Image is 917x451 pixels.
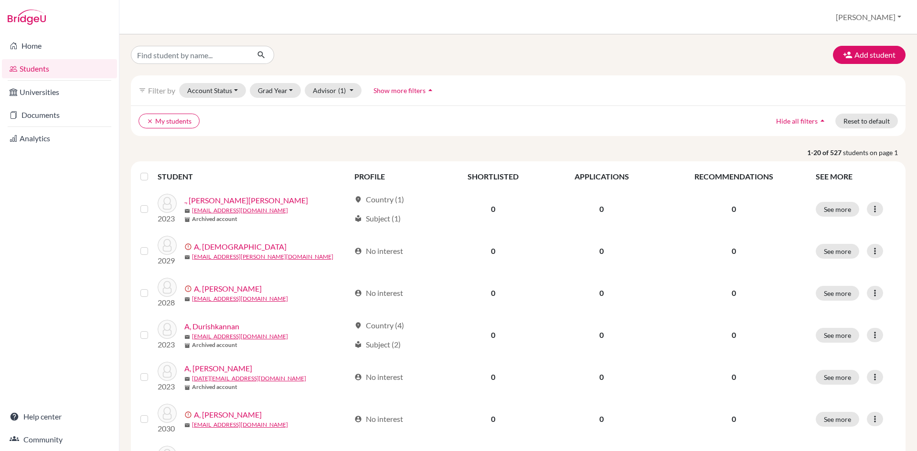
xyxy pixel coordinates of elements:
a: A, Durishkannan [184,321,239,332]
img: A, Durishkannan [158,320,177,339]
span: Filter by [148,86,175,95]
span: account_circle [354,289,362,297]
a: [EMAIL_ADDRESS][DOMAIN_NAME] [192,420,288,429]
span: account_circle [354,373,362,381]
button: See more [816,244,859,259]
span: students on page 1 [843,147,906,157]
span: Hide all filters [776,117,818,125]
th: STUDENT [158,165,349,188]
td: 0 [546,272,657,314]
th: APPLICATIONS [546,165,657,188]
img: A, Divyadharshini [158,278,177,297]
a: Students [2,59,117,78]
img: A, Hanika [158,404,177,423]
span: inventory_2 [184,217,190,222]
span: account_circle [354,247,362,255]
a: [EMAIL_ADDRESS][DOMAIN_NAME] [192,332,288,341]
p: 2023 [158,213,177,224]
p: 2023 [158,339,177,350]
td: 0 [440,356,546,398]
a: Community [2,430,117,449]
th: SEE MORE [810,165,902,188]
a: Universities [2,83,117,102]
span: mail [184,334,190,340]
span: local_library [354,341,362,348]
span: inventory_2 [184,385,190,390]
div: No interest [354,245,403,257]
div: Subject (1) [354,213,401,224]
a: Home [2,36,117,55]
button: See more [816,370,859,385]
p: 0 [663,287,804,299]
p: 2023 [158,381,177,392]
th: RECOMMENDATIONS [658,165,810,188]
td: 0 [546,314,657,356]
td: 0 [440,314,546,356]
b: Archived account [192,215,237,223]
input: Find student by name... [131,46,249,64]
button: Show more filtersarrow_drop_up [365,83,443,98]
span: mail [184,254,190,260]
span: mail [184,376,190,382]
span: mail [184,296,190,302]
span: location_on [354,322,362,329]
span: Show more filters [373,86,426,94]
p: 0 [663,203,804,215]
a: Analytics [2,129,117,148]
span: local_library [354,215,362,222]
button: Reset to default [835,114,898,128]
button: Grad Year [250,83,301,98]
i: clear [147,118,153,125]
button: Advisor(1) [305,83,362,98]
button: Add student [833,46,906,64]
a: [EMAIL_ADDRESS][DOMAIN_NAME] [192,294,288,303]
button: Hide all filtersarrow_drop_up [768,114,835,128]
div: Subject (2) [354,339,401,350]
a: A, [PERSON_NAME] [194,409,262,420]
b: Archived account [192,383,237,391]
div: No interest [354,413,403,425]
button: See more [816,202,859,217]
th: PROFILE [349,165,440,188]
b: Archived account [192,341,237,349]
span: error_outline [184,243,194,251]
img: Bridge-U [8,10,46,25]
td: 0 [546,398,657,440]
button: See more [816,328,859,343]
td: 0 [546,230,657,272]
p: 2030 [158,423,177,434]
span: inventory_2 [184,343,190,348]
a: Help center [2,407,117,426]
a: A, [PERSON_NAME] [194,283,262,294]
i: filter_list [139,86,146,94]
i: arrow_drop_up [426,85,435,95]
button: clearMy students [139,114,200,128]
td: 0 [440,272,546,314]
span: location_on [354,196,362,203]
div: No interest [354,287,403,299]
a: [DATE][EMAIL_ADDRESS][DOMAIN_NAME] [192,374,306,383]
th: SHORTLISTED [440,165,546,188]
span: mail [184,422,190,428]
a: Documents [2,105,117,125]
p: 0 [663,329,804,341]
a: A, [PERSON_NAME] [184,363,252,374]
span: error_outline [184,411,194,419]
strong: 1-20 of 527 [807,147,843,157]
span: account_circle [354,415,362,423]
a: [EMAIL_ADDRESS][PERSON_NAME][DOMAIN_NAME] [192,252,333,261]
a: ., [PERSON_NAME][PERSON_NAME] [184,195,308,206]
a: A, [DEMOGRAPHIC_DATA] [194,241,287,252]
td: 0 [546,356,657,398]
div: Country (4) [354,320,404,331]
td: 0 [440,398,546,440]
span: mail [184,208,190,214]
a: [EMAIL_ADDRESS][DOMAIN_NAME] [192,206,288,215]
p: 0 [663,371,804,383]
button: See more [816,412,859,427]
td: 0 [546,188,657,230]
span: error_outline [184,285,194,293]
img: A, Advaith [158,236,177,255]
span: (1) [338,86,346,94]
img: A, Gokul [158,362,177,381]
